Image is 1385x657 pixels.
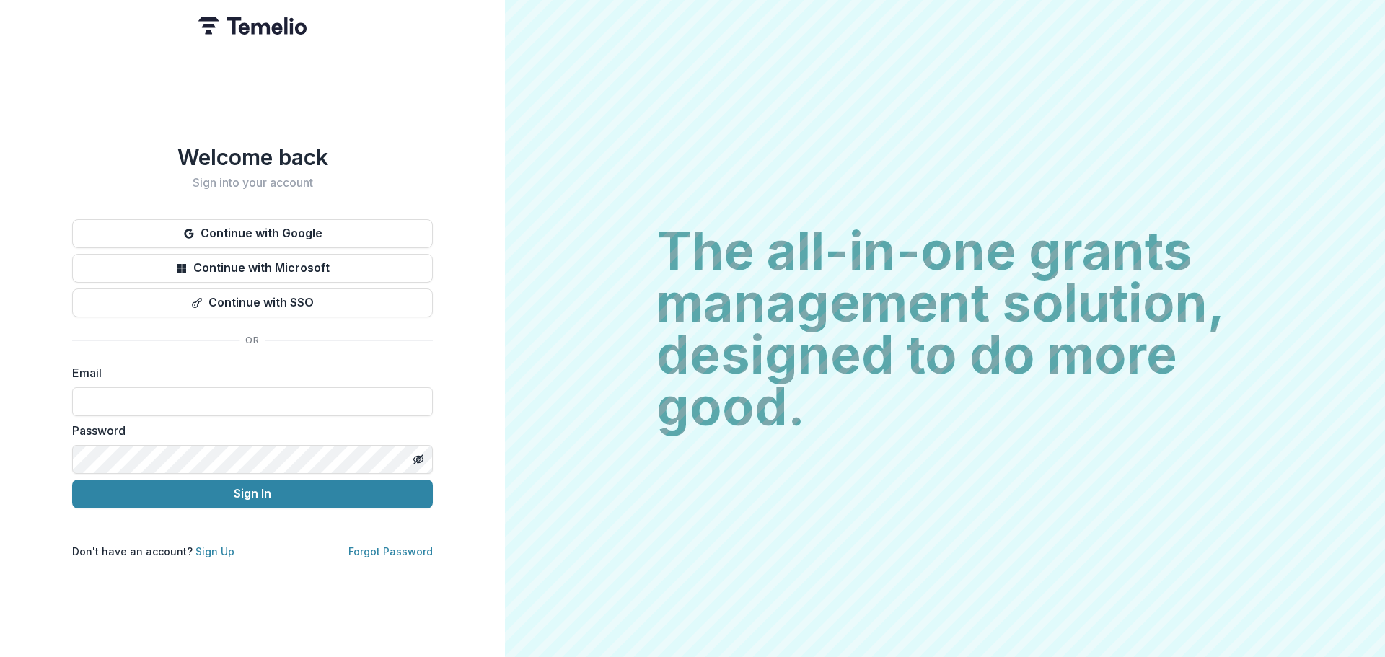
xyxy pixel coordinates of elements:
label: Password [72,422,424,439]
button: Toggle password visibility [407,448,430,471]
button: Continue with Microsoft [72,254,433,283]
a: Forgot Password [348,545,433,557]
button: Sign In [72,480,433,508]
button: Continue with SSO [72,288,433,317]
h1: Welcome back [72,144,433,170]
label: Email [72,364,424,382]
p: Don't have an account? [72,544,234,559]
img: Temelio [198,17,307,35]
button: Continue with Google [72,219,433,248]
a: Sign Up [195,545,234,557]
h2: Sign into your account [72,176,433,190]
